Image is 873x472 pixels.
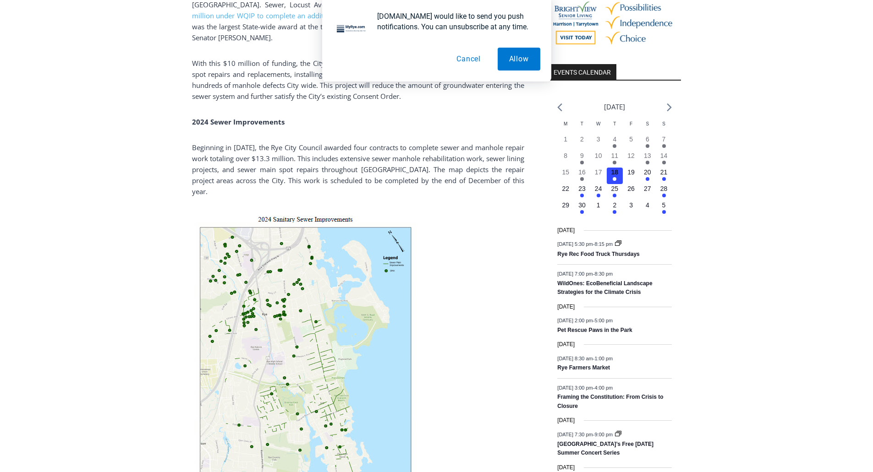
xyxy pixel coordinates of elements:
[557,355,613,361] time: -
[557,168,574,184] button: 15
[557,317,593,323] span: [DATE] 2:00 pm
[662,144,666,148] em: Has events
[574,135,590,151] button: 2
[662,136,666,143] time: 7
[557,340,575,349] time: [DATE]
[580,177,584,181] em: Has events
[639,151,656,168] button: 13 Has events
[613,177,616,181] em: Has events
[564,121,567,126] span: M
[594,317,613,323] span: 5:00 pm
[607,184,623,201] button: 25 Has events
[646,136,649,143] time: 6
[613,194,616,197] em: Has events
[623,120,639,135] div: Friday
[629,136,633,143] time: 5
[596,121,600,126] span: W
[564,136,567,143] time: 1
[662,161,666,164] em: Has events
[667,103,672,112] a: Next month
[590,151,607,168] button: 10
[607,168,623,184] button: 18 Has events
[656,120,672,135] div: Sunday
[613,161,616,164] em: Has events
[594,241,613,247] span: 8:15 pm
[660,152,668,159] time: 14
[623,184,639,201] button: 26
[639,168,656,184] button: 20 Has events
[574,168,590,184] button: 16 Has events
[578,168,586,176] time: 16
[578,185,586,192] time: 23
[220,89,444,114] a: Intern @ [DOMAIN_NAME]
[613,144,616,148] em: Has events
[240,91,425,112] span: Intern @ [DOMAIN_NAME]
[574,184,590,201] button: 23 Has events
[656,151,672,168] button: 14 Has events
[557,385,613,390] time: -
[597,201,600,209] time: 1
[192,117,285,126] strong: 2024 Sewer Improvements
[646,201,649,209] time: 4
[557,135,574,151] button: 1
[656,135,672,151] button: 7 Has events
[639,184,656,201] button: 27
[557,241,593,247] span: [DATE] 5:30 pm
[557,241,614,247] time: -
[557,431,593,437] span: [DATE] 7:30 pm
[613,210,616,214] em: Has events
[597,194,600,197] em: Has events
[557,431,614,437] time: -
[627,168,635,176] time: 19
[607,201,623,217] button: 2 Has events
[333,11,370,48] img: notification icon
[639,201,656,217] button: 4
[623,168,639,184] button: 19
[595,168,602,176] time: 17
[580,210,584,214] em: Has events
[639,120,656,135] div: Saturday
[580,161,584,164] em: Has events
[604,101,625,113] li: [DATE]
[557,103,562,112] a: Previous month
[595,185,602,192] time: 24
[557,394,663,410] a: Framing the Constitution: From Crisis to Closure
[445,48,492,71] button: Cancel
[564,152,567,159] time: 8
[580,136,584,143] time: 2
[662,121,665,126] span: S
[590,184,607,201] button: 24 Has events
[662,201,666,209] time: 5
[557,385,593,390] span: [DATE] 3:00 pm
[662,210,666,214] em: Has events
[662,177,666,181] em: Has events
[574,151,590,168] button: 9 Has events
[662,194,666,197] em: Has events
[646,177,649,181] em: Has events
[613,121,616,126] span: T
[590,135,607,151] button: 3
[646,144,649,148] em: Has events
[557,355,593,361] span: [DATE] 8:30 am
[580,152,584,159] time: 9
[623,151,639,168] button: 12
[557,416,575,425] time: [DATE]
[607,151,623,168] button: 11 Has events
[557,226,575,235] time: [DATE]
[623,201,639,217] button: 3
[627,152,635,159] time: 12
[656,184,672,201] button: 28 Has events
[594,385,613,390] span: 4:00 pm
[557,251,639,258] a: Rye Rec Food Truck Thursdays
[557,271,593,277] span: [DATE] 7:00 pm
[639,135,656,151] button: 6 Has events
[611,168,619,176] time: 18
[557,151,574,168] button: 8
[557,271,613,277] time: -
[574,120,590,135] div: Tuesday
[627,185,635,192] time: 26
[613,201,616,209] time: 2
[370,11,540,32] div: [DOMAIN_NAME] would like to send you push notifications. You can unsubscribe at any time.
[557,120,574,135] div: Monday
[646,121,649,126] span: S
